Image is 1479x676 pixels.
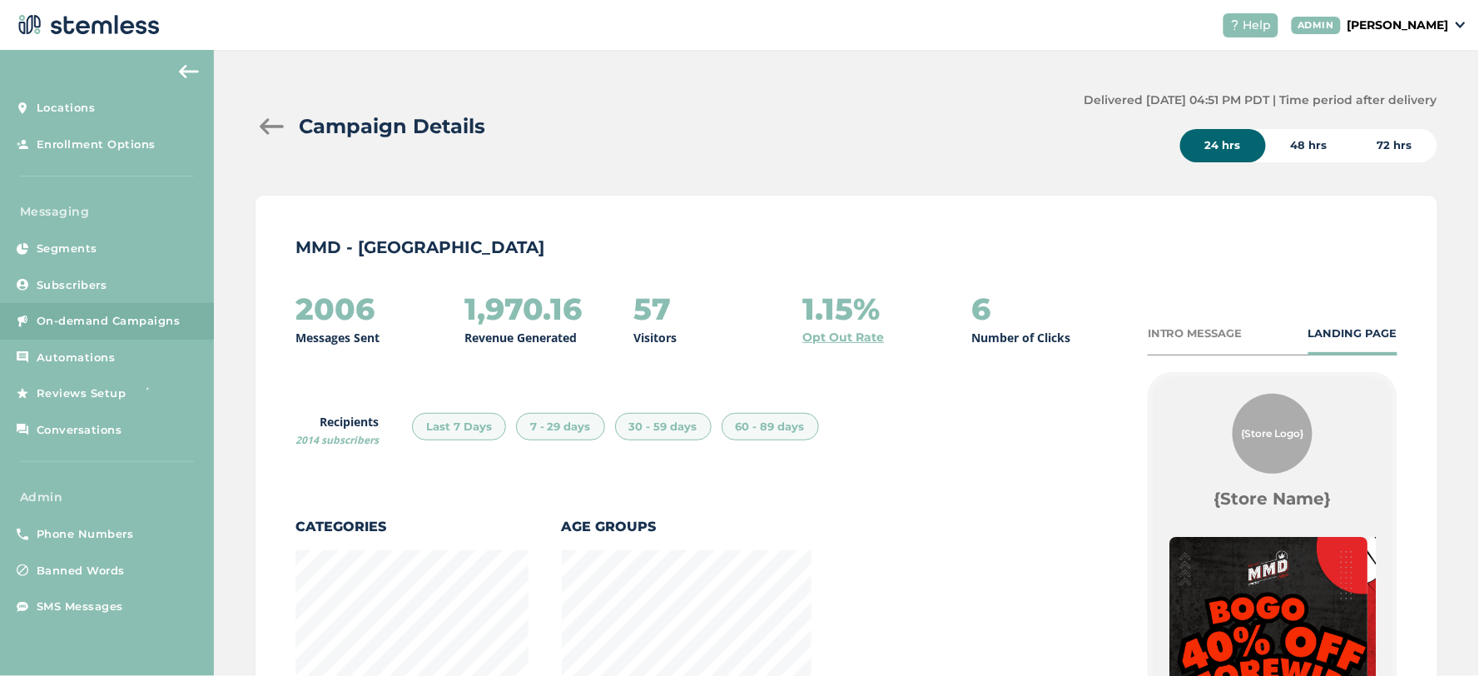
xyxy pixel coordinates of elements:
[1396,596,1479,676] iframe: Chat Widget
[139,377,172,410] img: glitter-stars-b7820f95.gif
[562,517,811,537] label: Age Groups
[37,350,116,366] span: Automations
[37,313,181,330] span: On-demand Campaigns
[295,517,529,537] label: Categories
[1352,129,1437,162] div: 72 hrs
[37,385,127,402] span: Reviews Setup
[972,329,1071,346] p: Number of Clicks
[13,8,160,42] img: logo-dark-0685b13c.svg
[1243,17,1272,34] span: Help
[1266,129,1352,162] div: 48 hrs
[722,413,819,441] div: 60 - 89 days
[37,599,123,615] span: SMS Messages
[1148,326,1243,342] div: INTRO MESSAGE
[179,65,199,78] img: icon-arrow-back-accent-c549486e.svg
[37,241,97,257] span: Segments
[1292,17,1342,34] div: ADMIN
[37,422,122,439] span: Conversations
[37,563,125,579] span: Banned Words
[295,329,380,346] p: Messages Sent
[295,413,379,448] label: Recipients
[1084,92,1437,109] label: Delivered [DATE] 04:51 PM PDT | Time period after delivery
[802,292,880,326] h2: 1.15%
[633,329,677,346] p: Visitors
[516,413,605,441] div: 7 - 29 days
[972,292,991,326] h2: 6
[802,329,884,346] a: Opt Out Rate
[295,236,1397,259] p: MMD - [GEOGRAPHIC_DATA]
[464,292,582,326] h2: 1,970.16
[615,413,712,441] div: 30 - 59 days
[295,292,375,326] h2: 2006
[412,413,506,441] div: Last 7 Days
[37,137,156,153] span: Enrollment Options
[37,277,107,294] span: Subscribers
[633,292,671,326] h2: 57
[1230,20,1240,30] img: icon-help-white-03924b79.svg
[295,433,379,447] span: 2014 subscribers
[1347,17,1449,34] p: [PERSON_NAME]
[1214,487,1332,510] label: {Store Name}
[1242,426,1304,441] span: {Store Logo}
[1180,129,1266,162] div: 24 hrs
[37,526,134,543] span: Phone Numbers
[1456,22,1466,28] img: icon_down-arrow-small-66adaf34.svg
[299,112,485,142] h2: Campaign Details
[464,329,577,346] p: Revenue Generated
[37,100,96,117] span: Locations
[1308,326,1397,342] div: LANDING PAGE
